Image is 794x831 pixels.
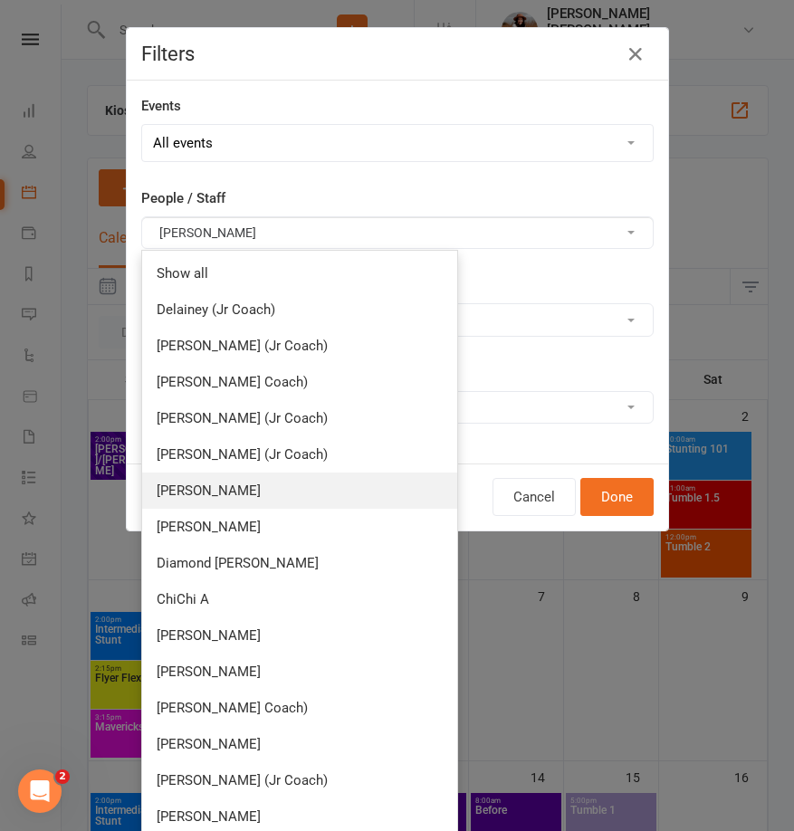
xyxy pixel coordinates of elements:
[142,581,457,617] a: ChiChi A
[142,255,457,291] a: Show all
[493,478,576,516] button: Cancel
[142,291,457,328] a: Delainey (Jr Coach)
[141,43,654,65] h4: Filters
[142,364,457,400] a: [PERSON_NAME] Coach)
[142,545,457,581] a: Diamond [PERSON_NAME]
[142,726,457,762] a: [PERSON_NAME]
[142,762,457,798] a: [PERSON_NAME] (Jr Coach)
[142,436,457,473] a: [PERSON_NAME] (Jr Coach)
[142,473,457,509] a: [PERSON_NAME]
[621,40,650,69] button: Close
[142,617,457,654] a: [PERSON_NAME]
[141,187,225,209] label: People / Staff
[580,478,654,516] button: Done
[55,769,70,784] span: 2
[142,328,457,364] a: [PERSON_NAME] (Jr Coach)
[141,216,654,249] button: [PERSON_NAME]
[142,509,457,545] a: [PERSON_NAME]
[142,690,457,726] a: [PERSON_NAME] Coach)
[142,654,457,690] a: [PERSON_NAME]
[18,769,62,813] iframe: Intercom live chat
[141,95,181,117] label: Events
[142,400,457,436] a: [PERSON_NAME] (Jr Coach)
